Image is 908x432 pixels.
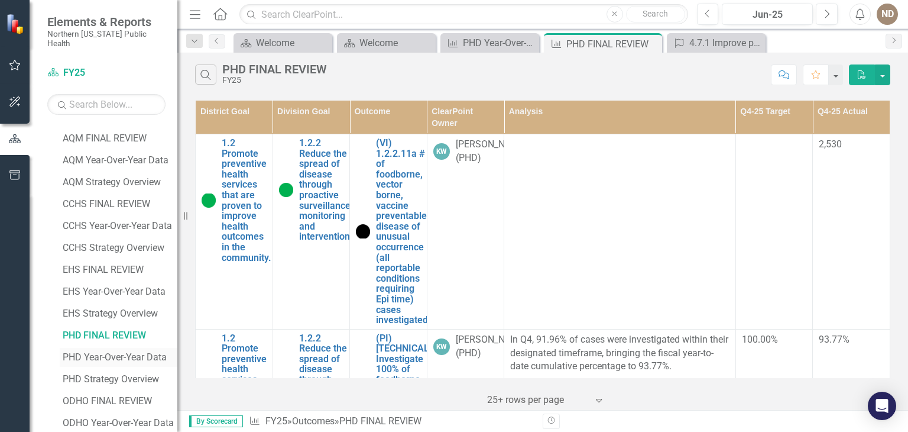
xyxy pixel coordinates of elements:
a: EHS FINAL REVIEW [60,260,177,279]
td: Double-Click to Edit [504,134,736,330]
button: ND [877,4,898,25]
input: Search ClearPoint... [239,4,688,25]
img: ClearPoint Strategy [5,12,27,35]
input: Search Below... [47,94,166,115]
a: PHD Year-Over-Year Data [60,348,177,367]
a: Welcome [340,36,433,50]
a: AQM FINAL REVIEW [60,129,177,148]
div: PHD FINAL REVIEW [339,415,421,427]
button: Search [626,6,685,22]
img: On Target [202,194,216,208]
a: Welcome [236,36,329,50]
span: Search [643,9,668,18]
a: (VI) 1.2.2.11a # of foodborne, vector borne, vaccine preventable, disease of unusual occurrence (... [376,138,429,325]
div: AQM FINAL REVIEW [63,133,177,144]
div: ODHO FINAL REVIEW [63,396,177,407]
img: On Target [279,183,293,197]
div: AQM Strategy Overview [63,177,177,188]
a: Outcomes [292,415,335,427]
div: PHD FINAL REVIEW [63,330,177,341]
img: Volume Indicator [356,224,370,238]
div: KW [433,338,450,355]
div: EHS Strategy Overview [63,308,177,319]
a: 1.2.2 Reduce the spread of disease through proactive surveillance, monitoring and intervention. [299,138,353,242]
p: In Q4, 91.96% of cases were investigated within their designated timeframe, bringing the fiscal y... [510,333,729,376]
a: EHS Strategy Overview [60,304,177,323]
span: Elements & Reports [47,15,166,29]
a: CCHS Year-Over-Year Data [60,217,177,236]
div: » » [249,415,534,428]
span: By Scorecard [189,415,243,427]
div: Welcome [256,36,329,50]
a: PHD Strategy Overview [60,370,177,389]
span: 100.00% [742,334,778,345]
div: PHD FINAL REVIEW [566,37,659,51]
div: ODHO Year-Over-Year Data [63,418,177,428]
div: Jun-25 [726,8,809,22]
div: EHS FINAL REVIEW [63,265,177,275]
small: Northern [US_STATE] Public Health [47,29,166,49]
div: [PERSON_NAME] (PHD) [456,138,527,165]
a: ODHO FINAL REVIEW [60,392,177,411]
a: FY25 [265,415,287,427]
a: CCHS Strategy Overview [60,238,177,257]
td: Double-Click to Edit Right Click for Context Menu [273,134,350,330]
button: Jun-25 [722,4,813,25]
td: Double-Click to Edit Right Click for Context Menu [196,134,273,330]
img: On Target [279,378,293,392]
div: Open Intercom Messenger [868,392,896,420]
span: 2,530 [819,138,842,150]
div: Welcome [359,36,433,50]
a: PHD FINAL REVIEW [60,326,177,345]
a: 1.2 Promote preventive health services that are proven to improve health outcomes in the community. [222,138,271,263]
a: FY25 [47,66,166,80]
div: FY25 [222,76,327,85]
div: EHS Year-Over-Year Data [63,286,177,297]
div: AQM Year-Over-Year Data [63,155,177,166]
div: 4.7.1 Improve public health emergency preparedness. [689,36,763,50]
a: AQM Year-Over-Year Data [60,151,177,170]
div: CCHS FINAL REVIEW [63,199,177,209]
div: PHD Year-Over-Year Data [463,36,536,50]
span: 93.77% [819,334,849,345]
div: [PERSON_NAME] (PHD) [456,333,527,360]
a: PHD Year-Over-Year Data [443,36,536,50]
div: PHD Year-Over-Year Data [63,352,177,363]
div: CCHS Year-Over-Year Data [63,221,177,231]
a: 4.7.1 Improve public health emergency preparedness. [670,36,763,50]
a: EHS Year-Over-Year Data [60,282,177,301]
div: KW [433,143,450,160]
td: Double-Click to Edit Right Click for Context Menu [350,134,427,330]
div: PHD FINAL REVIEW [222,63,327,76]
div: CCHS Strategy Overview [63,243,177,253]
a: CCHS FINAL REVIEW [60,195,177,214]
a: AQM Strategy Overview [60,173,177,192]
div: PHD Strategy Overview [63,374,177,385]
